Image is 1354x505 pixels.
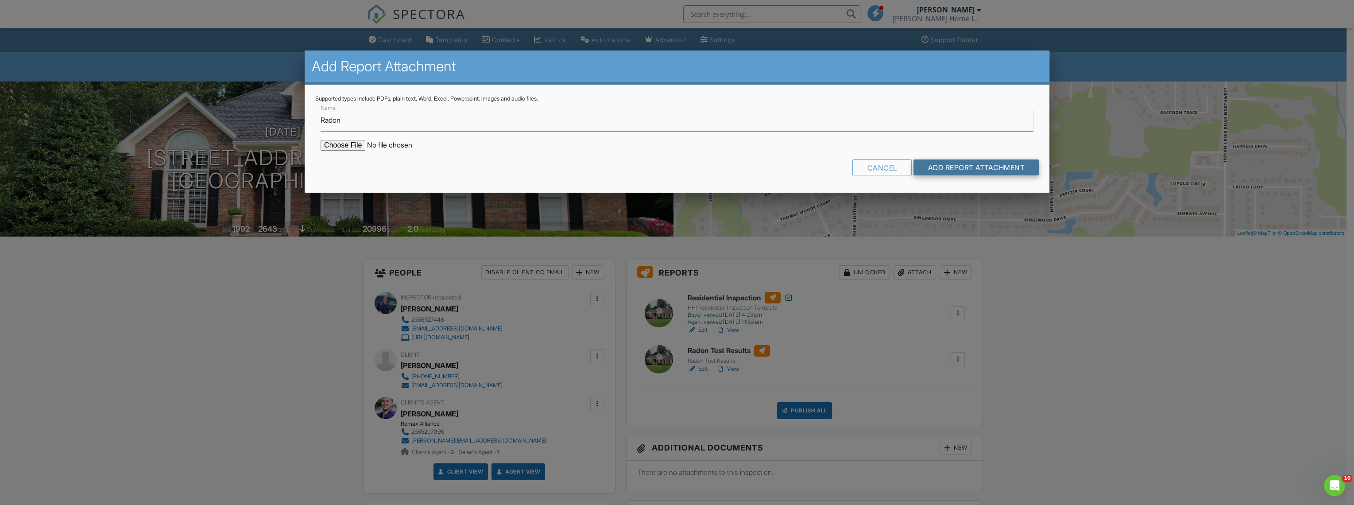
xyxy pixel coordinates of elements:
[1324,475,1345,496] iframe: Intercom live chat
[913,159,1039,175] input: Add Report Attachment
[315,95,1039,102] div: Supported types include PDFs, plain text, Word, Excel, Powerpoint, images and audio files.
[321,104,336,112] label: Name
[1342,475,1352,482] span: 10
[312,58,1042,75] h2: Add Report Attachment
[852,159,912,175] div: Cancel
